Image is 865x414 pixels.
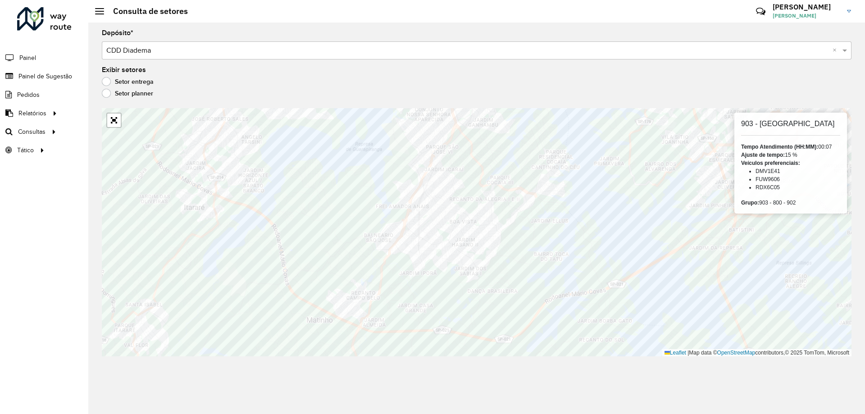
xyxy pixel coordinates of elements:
[17,146,34,155] span: Tático
[102,77,154,86] label: Setor entrega
[717,350,756,356] a: OpenStreetMap
[741,119,840,128] h6: 903 - [GEOGRAPHIC_DATA]
[665,350,686,356] a: Leaflet
[107,114,121,127] a: Abrir mapa em tela cheia
[18,109,46,118] span: Relatórios
[751,2,770,21] a: Contato Rápido
[756,175,840,183] li: FUW9606
[756,167,840,175] li: DMV1E41
[741,143,840,151] div: 00:07
[104,6,188,16] h2: Consulta de setores
[741,152,785,158] strong: Ajuste de tempo:
[773,3,840,11] h3: [PERSON_NAME]
[773,12,840,20] span: [PERSON_NAME]
[662,349,851,357] div: Map data © contributors,© 2025 TomTom, Microsoft
[687,350,689,356] span: |
[741,160,800,166] strong: Veículos preferenciais:
[756,183,840,191] li: RDX6C05
[741,199,840,207] div: 903 - 800 - 902
[18,127,46,136] span: Consultas
[741,200,759,206] strong: Grupo:
[741,151,840,159] div: 15 %
[18,72,72,81] span: Painel de Sugestão
[102,64,146,75] label: Exibir setores
[741,144,818,150] strong: Tempo Atendimento (HH:MM):
[17,90,40,100] span: Pedidos
[833,45,840,56] span: Clear all
[102,89,153,98] label: Setor planner
[19,53,36,63] span: Painel
[102,27,133,38] label: Depósito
